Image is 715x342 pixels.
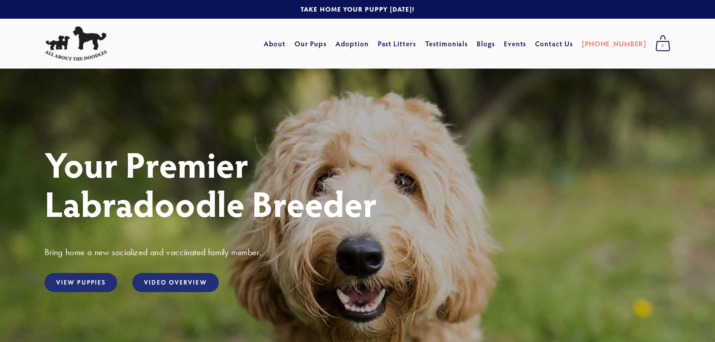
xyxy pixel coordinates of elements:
[535,36,573,52] a: Contact Us
[425,36,468,52] a: Testimonials
[132,273,218,292] a: Video Overview
[655,40,670,52] span: 0
[504,36,527,52] a: Events
[651,33,675,55] a: 0 items in cart
[294,36,327,52] a: Our Pups
[45,26,107,61] img: All About The Doodles
[45,246,670,258] h3: Bring home a new socialized and vaccinated family member.
[45,273,117,292] a: View Puppies
[45,144,670,223] h1: Your Premier Labradoodle Breeder
[335,36,369,52] a: Adoption
[264,36,286,52] a: About
[582,36,646,52] a: [PHONE_NUMBER]
[477,36,495,52] a: Blogs
[378,39,417,48] a: Past Litters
